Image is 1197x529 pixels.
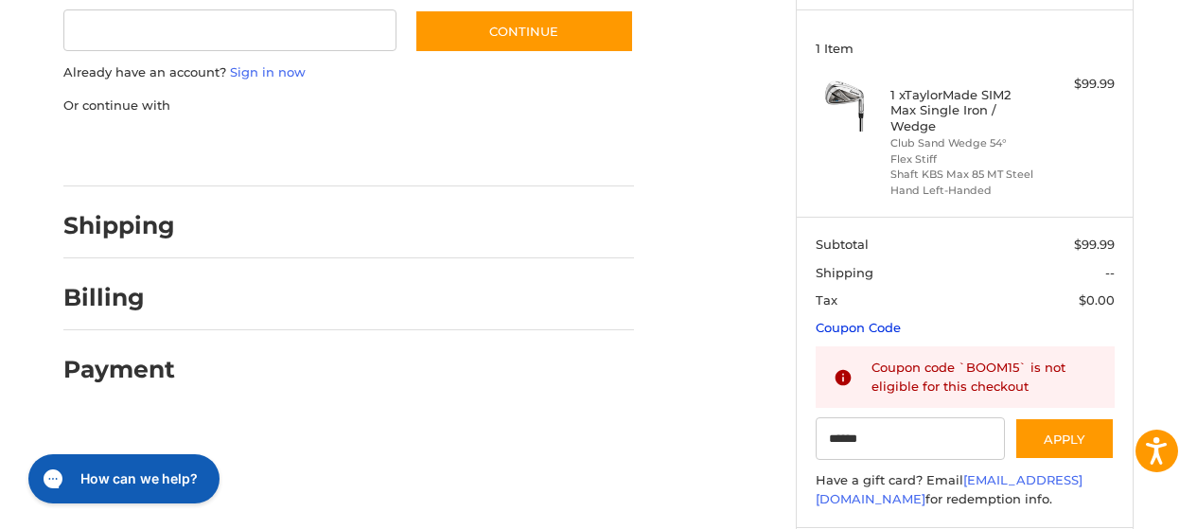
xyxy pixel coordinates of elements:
iframe: PayPal-paypal [58,133,200,168]
li: Shaft KBS Max 85 MT Steel [890,167,1035,183]
button: Continue [414,9,634,53]
span: Shipping [816,265,873,280]
span: $0.00 [1079,292,1115,308]
h4: 1 x TaylorMade SIM2 Max Single Iron / Wedge [890,87,1035,133]
a: Coupon Code [816,320,901,335]
h3: 1 Item [816,41,1115,56]
li: Hand Left-Handed [890,183,1035,199]
p: Or continue with [63,97,634,115]
div: Coupon code `BOOM15` is not eligible for this checkout [871,359,1097,396]
h2: Billing [63,283,174,312]
iframe: Gorgias live chat messenger [19,448,225,510]
iframe: PayPal-venmo [378,133,520,168]
h2: Payment [63,355,175,384]
a: Sign in now [230,64,306,79]
span: Subtotal [816,237,869,252]
span: Tax [816,292,837,308]
span: $99.99 [1074,237,1115,252]
span: -- [1105,265,1115,280]
li: Club Sand Wedge 54° [890,135,1035,151]
p: Already have an account? [63,63,634,82]
iframe: PayPal-paylater [218,133,360,168]
li: Flex Stiff [890,151,1035,168]
div: $99.99 [1040,75,1115,94]
h2: Shipping [63,211,175,240]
